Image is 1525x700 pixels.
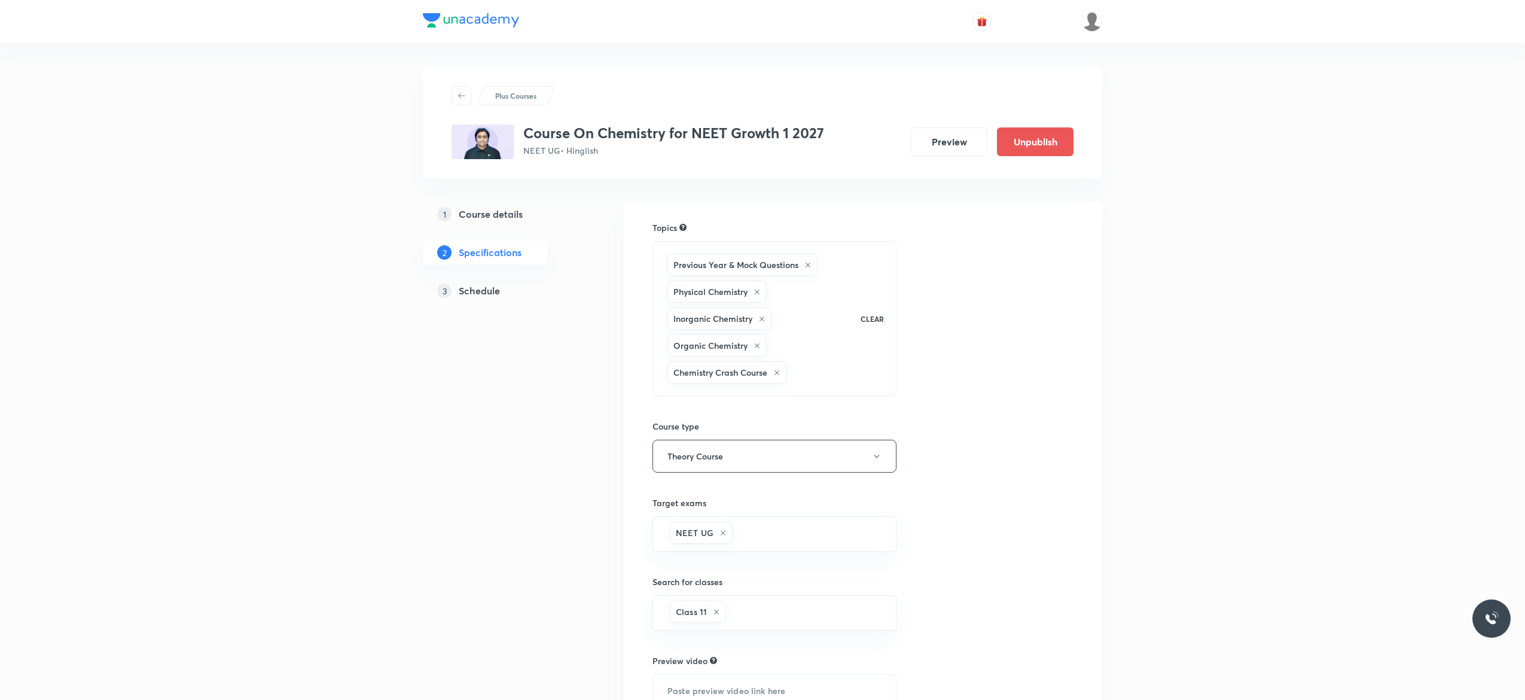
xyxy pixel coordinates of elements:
h6: Target exams [652,497,896,509]
button: Unpublish [997,127,1073,156]
img: avatar [977,16,987,27]
button: Open [889,612,892,614]
h6: Preview video [652,655,707,667]
p: CLEAR [861,314,884,324]
h6: Previous Year & Mock Questions [673,258,798,271]
img: ttu [1484,611,1499,626]
button: Theory Course [652,440,896,473]
p: NEET UG • Hinglish [523,144,824,157]
h6: Physical Chemistry [673,285,748,298]
h3: Course On Chemistry for NEET Growth 1 2027 [523,124,824,142]
h6: Topics [652,221,677,234]
button: Open [889,533,892,535]
h5: Course details [459,207,523,221]
h5: Specifications [459,245,521,260]
button: Preview [911,127,987,156]
img: Anuruddha Kumar [1082,11,1102,32]
h5: Schedule [459,284,500,298]
p: 2 [437,245,452,260]
a: 3Schedule [423,279,585,303]
p: 1 [437,207,452,221]
h6: Inorganic Chemistry [673,312,752,325]
img: Company Logo [423,13,519,28]
p: 3 [437,284,452,298]
a: Company Logo [423,13,519,31]
h6: Chemistry Crash Course [673,366,767,379]
p: Plus Courses [495,90,536,101]
div: Search for topics [679,222,687,233]
a: 1Course details [423,202,585,226]
h6: Organic Chemistry [673,339,748,352]
h6: NEET UG [676,526,713,539]
div: Explain about your course, what you’ll be teaching, how it will help learners in their preparation [710,655,717,666]
h6: Course type [652,420,896,433]
h6: Search for classes [652,576,896,588]
img: 5969053F-26F0-4698-9D3E-9AC37A11F67F_plus.png [452,124,514,159]
button: avatar [972,12,992,31]
h6: Class 11 [676,605,707,618]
